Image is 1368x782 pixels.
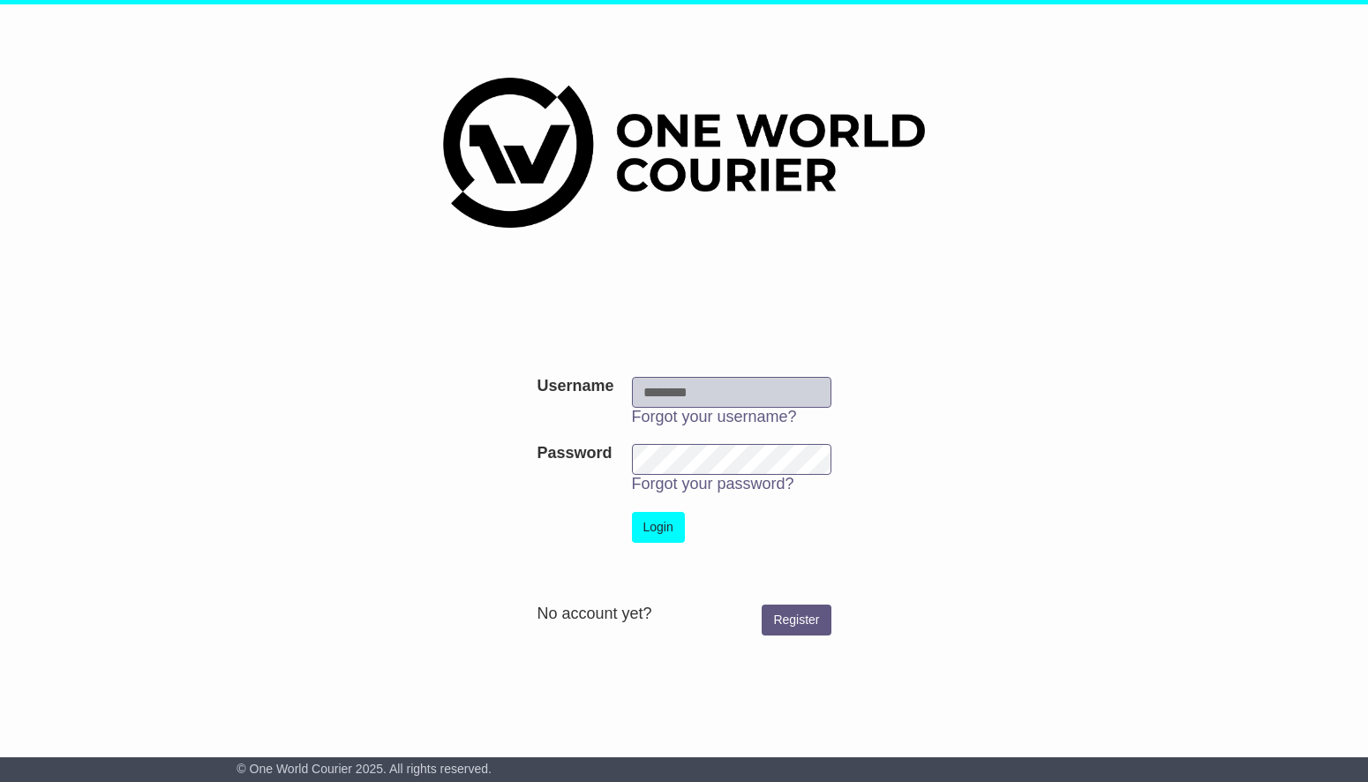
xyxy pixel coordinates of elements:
[632,475,794,493] a: Forgot your password?
[632,512,685,543] button: Login
[762,605,831,635] a: Register
[537,605,831,624] div: No account yet?
[537,377,613,396] label: Username
[443,78,925,228] img: One World
[237,762,492,776] span: © One World Courier 2025. All rights reserved.
[537,444,612,463] label: Password
[632,408,797,425] a: Forgot your username?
